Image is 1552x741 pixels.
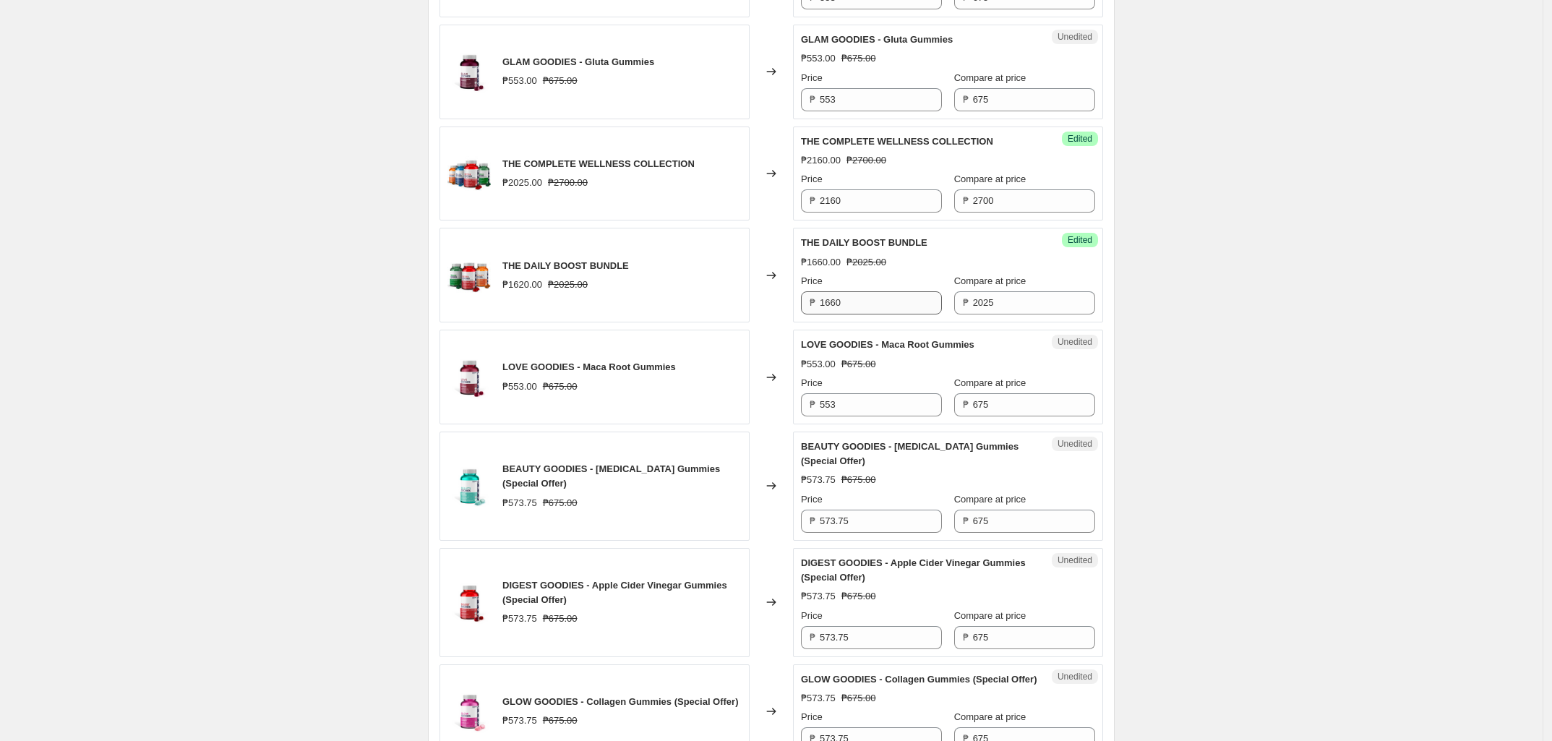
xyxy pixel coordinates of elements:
[954,275,1026,286] span: Compare at price
[810,94,815,105] span: ₱
[954,494,1026,505] span: Compare at price
[801,674,1037,685] span: GLOW GOODIES - Collagen Gummies (Special Offer)
[801,357,836,372] div: ₱553.00
[801,34,953,45] span: GLAM GOODIES - Gluta Gummies
[963,94,969,105] span: ₱
[801,237,927,248] span: THE DAILY BOOST BUNDLE
[1068,133,1092,145] span: Edited
[447,254,491,297] img: The_Daily_Boost_1200x1200_V1_GN_80x.jpg
[447,50,491,93] img: PDP_MKT_GLU_1_1200x1200_V7_GN_80x.png
[543,74,578,88] strike: ₱675.00
[801,557,1026,583] span: DIGEST GOODIES - Apple Cider Vinegar Gummies (Special Offer)
[502,74,537,88] div: ₱553.00
[502,496,537,510] div: ₱573.75
[801,339,974,350] span: LOVE GOODIES - Maca Root Gummies
[447,464,491,507] img: PDP_MKT_ASH_1_1200x1200__3_80x.png
[1058,336,1092,348] span: Unedited
[954,72,1026,83] span: Compare at price
[801,589,836,604] div: ₱573.75
[841,51,876,66] strike: ₱675.00
[1058,554,1092,566] span: Unedited
[447,152,491,195] img: The_Complete_Wellness_Collection_1200x1200_V1_GN_80x.jpg
[447,690,491,733] img: PDP_MKT_COL_1_1200x1200__2_80x.png
[502,463,720,489] span: BEAUTY GOODIES - [MEDICAL_DATA] Gummies (Special Offer)
[954,711,1026,722] span: Compare at price
[810,195,815,206] span: ₱
[846,153,886,168] strike: ₱2700.00
[1058,438,1092,450] span: Unedited
[1068,234,1092,246] span: Edited
[801,441,1019,466] span: BEAUTY GOODIES - [MEDICAL_DATA] Gummies (Special Offer)
[841,589,876,604] strike: ₱675.00
[1058,31,1092,43] span: Unedited
[963,399,969,410] span: ₱
[801,51,836,66] div: ₱553.00
[543,714,578,728] strike: ₱675.00
[801,610,823,621] span: Price
[1058,671,1092,682] span: Unedited
[543,496,578,510] strike: ₱675.00
[954,174,1026,184] span: Compare at price
[810,515,815,526] span: ₱
[801,255,841,270] div: ₱1660.00
[801,174,823,184] span: Price
[502,158,695,169] span: THE COMPLETE WELLNESS COLLECTION
[502,612,537,626] div: ₱573.75
[447,356,491,399] img: PDP_Hero_MAC_1_1200x1200_GN_80x.png
[801,494,823,505] span: Price
[502,580,727,605] span: DIGEST GOODIES - Apple Cider Vinegar Gummies (Special Offer)
[801,72,823,83] span: Price
[801,473,836,487] div: ₱573.75
[801,377,823,388] span: Price
[502,696,739,707] span: GLOW GOODIES - Collagen Gummies (Special Offer)
[502,361,676,372] span: LOVE GOODIES - Maca Root Gummies
[801,136,993,147] span: THE COMPLETE WELLNESS COLLECTION
[801,691,836,706] div: ₱573.75
[502,278,542,292] div: ₱1620.00
[801,153,841,168] div: ₱2160.00
[963,515,969,526] span: ₱
[801,275,823,286] span: Price
[543,380,578,394] strike: ₱675.00
[502,56,654,67] span: GLAM GOODIES - Gluta Gummies
[810,297,815,308] span: ₱
[502,176,542,190] div: ₱2025.00
[954,377,1026,388] span: Compare at price
[810,399,815,410] span: ₱
[548,176,588,190] strike: ₱2700.00
[447,581,491,624] img: PDP_MKT_ACV_1_1200x1200_V7_GN_80x.png
[963,297,969,308] span: ₱
[810,632,815,643] span: ₱
[801,711,823,722] span: Price
[954,610,1026,621] span: Compare at price
[543,612,578,626] strike: ₱675.00
[841,473,876,487] strike: ₱675.00
[846,255,886,270] strike: ₱2025.00
[841,691,876,706] strike: ₱675.00
[502,380,537,394] div: ₱553.00
[963,632,969,643] span: ₱
[841,357,876,372] strike: ₱675.00
[502,260,629,271] span: THE DAILY BOOST BUNDLE
[502,714,537,728] div: ₱573.75
[963,195,969,206] span: ₱
[548,278,588,292] strike: ₱2025.00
